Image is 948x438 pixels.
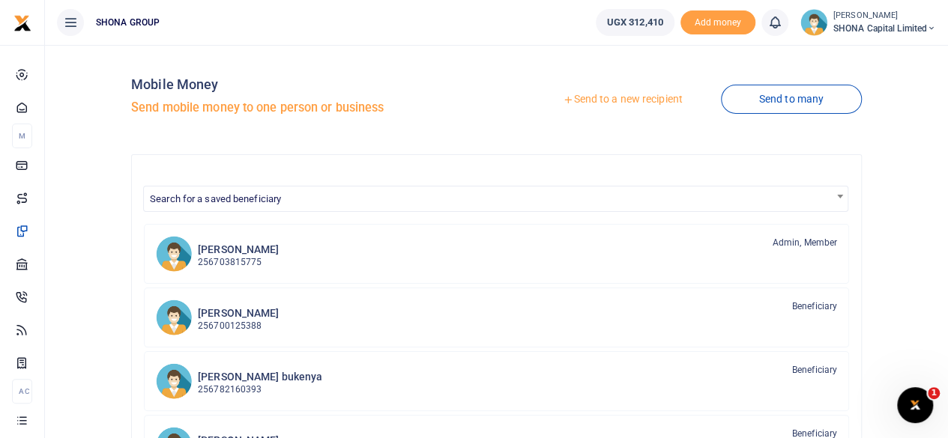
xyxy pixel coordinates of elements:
span: Admin, Member [773,236,837,249]
span: Search for a saved beneficiary [144,186,848,210]
span: Search for a saved beneficiary [143,186,848,212]
img: logo-small [13,14,31,32]
h5: Send mobile money to one person or business [131,100,490,115]
a: Add money [680,16,755,27]
p: 256703815775 [198,255,279,270]
span: Beneficiary [792,363,837,377]
span: Search for a saved beneficiary [150,193,281,204]
h6: [PERSON_NAME] bukenya [198,371,322,383]
img: JN [156,236,192,272]
span: SHONA Capital Limited [833,22,936,35]
a: NA [PERSON_NAME] 256700125388 Beneficiary [144,288,849,347]
a: logo-small logo-large logo-large [13,16,31,28]
span: UGX 312,410 [607,15,663,30]
span: Beneficiary [792,299,837,313]
li: Ac [12,379,32,404]
a: UGX 312,410 [596,9,674,36]
li: Toup your wallet [680,10,755,35]
p: 256700125388 [198,319,279,333]
a: Send to many [721,85,862,114]
a: profile-user [PERSON_NAME] SHONA Capital Limited [800,9,936,36]
h4: Mobile Money [131,76,490,93]
img: NA [156,299,192,335]
h6: [PERSON_NAME] [198,307,279,320]
small: [PERSON_NAME] [833,10,936,22]
a: Ub [PERSON_NAME] bukenya 256782160393 Beneficiary [144,351,849,411]
img: profile-user [800,9,827,36]
span: 1 [928,387,940,399]
h6: [PERSON_NAME] [198,243,279,256]
a: Send to a new recipient [525,86,720,113]
span: SHONA GROUP [90,16,166,29]
img: Ub [156,363,192,399]
span: Add money [680,10,755,35]
p: 256782160393 [198,383,322,397]
li: M [12,124,32,148]
iframe: Intercom live chat [897,387,933,423]
a: JN [PERSON_NAME] 256703815775 Admin, Member [144,224,849,284]
li: Wallet ballance [590,9,680,36]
